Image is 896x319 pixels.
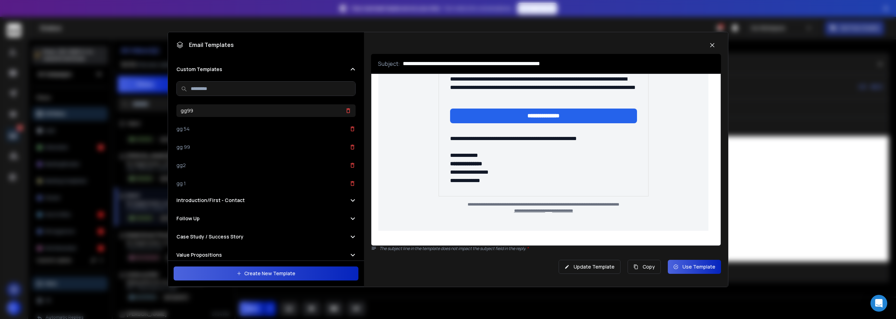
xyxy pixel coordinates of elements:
[870,295,887,312] div: Open Intercom Messenger
[176,215,356,222] button: Follow Up
[516,245,528,251] span: reply.
[628,260,661,274] button: Copy
[174,266,358,280] button: Create New Template
[176,251,356,258] button: Value Propositions
[378,60,400,68] p: Subject:
[379,246,721,251] p: The subject line in the template does not impact the subject field in the
[176,233,356,240] button: Case Study / Success Story
[559,260,621,274] button: Update Template
[176,197,356,204] button: Introduction/First - Contact
[668,260,721,274] button: Use Template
